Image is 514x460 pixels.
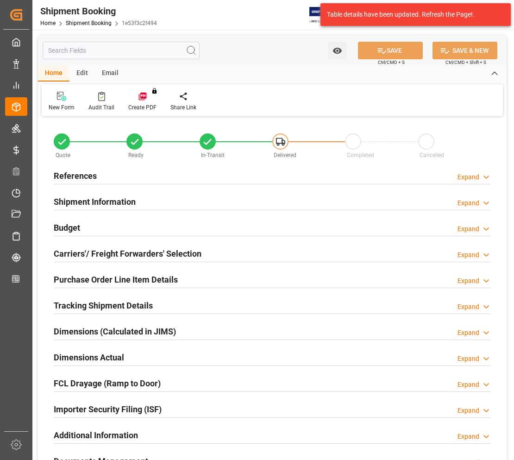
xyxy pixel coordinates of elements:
input: Search Fields [43,42,200,59]
h2: Additional Information [54,429,138,441]
div: Email [95,66,125,82]
div: Expand [458,172,479,182]
div: Expand [458,432,479,441]
span: Ctrl/CMD + S [378,59,405,66]
span: Delivered [274,152,296,158]
h2: Dimensions (Calculated in JIMS) [54,325,176,338]
span: Ctrl/CMD + Shift + S [445,59,486,66]
div: Expand [458,354,479,364]
div: Edit [69,66,95,82]
div: Home [38,66,69,82]
div: Expand [458,328,479,338]
img: Exertis%20JAM%20-%20Email%20Logo.jpg_1722504956.jpg [309,7,341,23]
h2: References [54,170,97,182]
div: Audit Trail [88,103,114,112]
h2: FCL Drayage (Ramp to Door) [54,377,161,390]
div: Expand [458,380,479,390]
h2: Carriers'/ Freight Forwarders' Selection [54,247,201,260]
span: In-Transit [201,152,225,158]
h2: Dimensions Actual [54,351,124,364]
h2: Budget [54,221,80,234]
div: Expand [458,224,479,234]
div: Share Link [170,103,196,112]
div: Table details have been updated. Refresh the Page!. [327,10,497,19]
div: Expand [458,198,479,208]
a: Home [40,20,56,26]
span: Completed [347,152,374,158]
button: open menu [328,42,347,59]
a: Shipment Booking [66,20,112,26]
div: Expand [458,250,479,260]
span: Cancelled [420,152,444,158]
button: SAVE & NEW [433,42,497,59]
div: Shipment Booking [40,4,157,18]
h2: Shipment Information [54,195,136,208]
button: SAVE [358,42,423,59]
h2: Tracking Shipment Details [54,299,153,312]
div: Expand [458,302,479,312]
span: Quote [56,152,70,158]
span: Ready [128,152,144,158]
div: New Form [49,103,75,112]
h2: Importer Security Filing (ISF) [54,403,162,416]
h2: Purchase Order Line Item Details [54,273,178,286]
div: Expand [458,276,479,286]
div: Expand [458,406,479,416]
